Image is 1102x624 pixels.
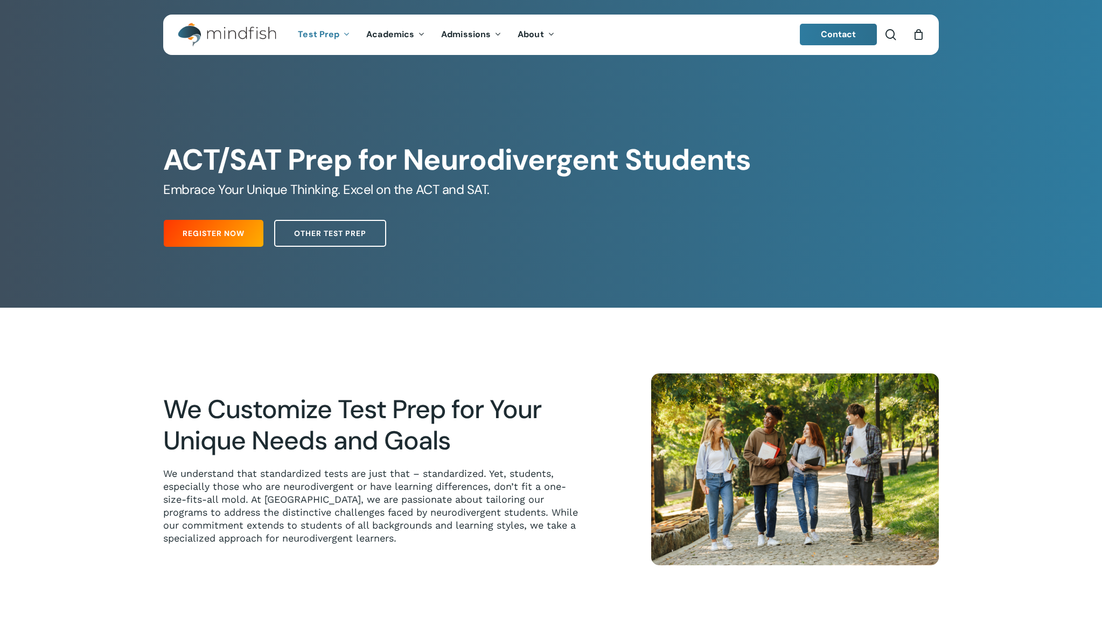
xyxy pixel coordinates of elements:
nav: Main Menu [290,15,562,55]
a: Academics [358,30,433,39]
a: Register Now [164,220,263,247]
span: Admissions [441,29,491,40]
span: Other Test Prep [294,228,366,239]
h2: We Customize Test Prep for Your Unique Needs and Goals [163,394,587,456]
h5: Embrace Your Unique Thinking. Excel on the ACT and SAT. [163,181,938,198]
header: Main Menu [163,15,939,55]
a: Cart [912,29,924,40]
span: Contact [821,29,856,40]
span: Test Prep [298,29,339,40]
span: Academics [366,29,414,40]
img: Happy Students 1 1 [651,373,939,565]
a: Other Test Prep [274,220,386,247]
a: Admissions [433,30,510,39]
h1: ACT/SAT Prep for Neurodivergent Students [163,143,938,177]
span: About [518,29,544,40]
a: Test Prep [290,30,358,39]
span: Register Now [183,228,245,239]
a: Contact [800,24,877,45]
p: We understand that standardized tests are just that – standardized. Yet, students, especially tho... [163,467,587,545]
a: About [510,30,563,39]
